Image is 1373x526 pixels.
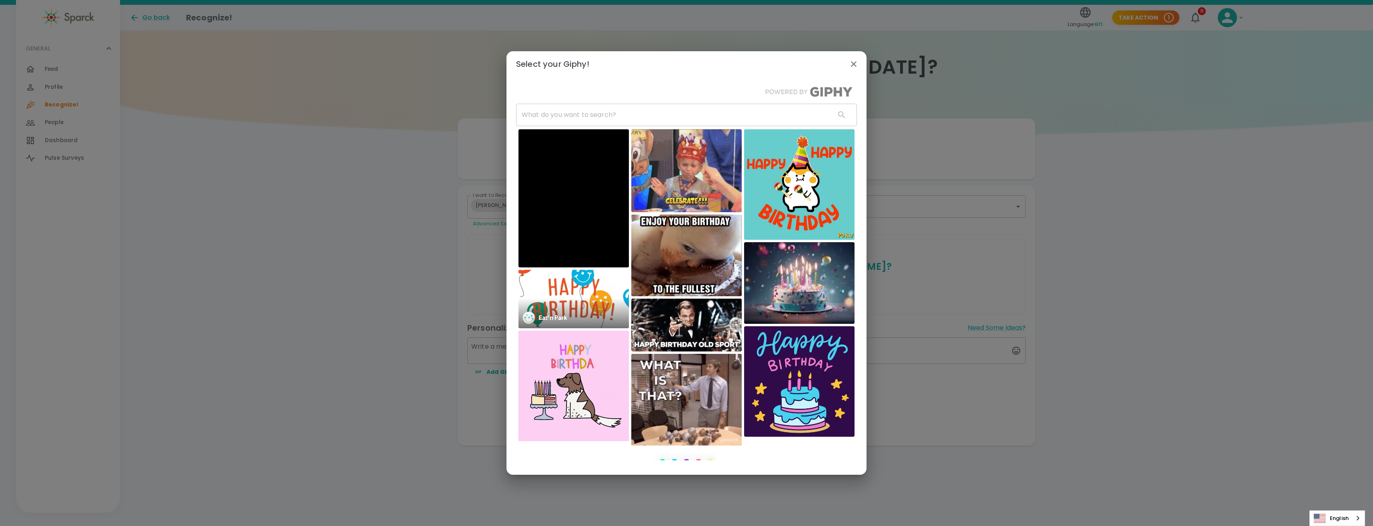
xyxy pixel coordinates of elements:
[631,299,742,351] img: Happy Birthday GIF
[631,215,742,296] img: Video gif. A messy, naked baby smushes its face into a chocolate cake, one eye staring at us as i...
[516,104,829,126] input: What do you want to search?
[518,129,629,267] img: Happy Birthday Party GIF
[518,331,629,441] img: Birthday Cake GIF by bymartioska
[538,313,567,323] div: Eat'n Park
[744,326,855,437] img: Happy Birthday GIF by Heather Roberts
[1309,510,1365,526] div: Language
[744,129,855,240] img: Happy Birthday Celebration GIF by Poku Meow
[631,129,742,212] img: Video gif. A little boy in a Chuck E. Cheese birthday crown dances in celebration. Text, “Celebra...
[631,354,742,446] img: The Office gif. John Krasinski as Jim in a room with half-blown up brown balloons and toilet pape...
[1309,510,1365,526] aside: Language selected: English
[522,311,535,324] img: 80h.gif
[761,86,857,97] img: Powered by GIPHY
[744,242,855,324] img: Video gif. A birthday cake with lit candles sits on a table. Confetti falls around it and the can...
[506,51,867,77] h2: Select your Giphy!
[518,270,629,328] img: Text gif. Multicolored balloons, some with smiley faces, float past the text "Happy Birthday!"
[1310,511,1365,526] a: English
